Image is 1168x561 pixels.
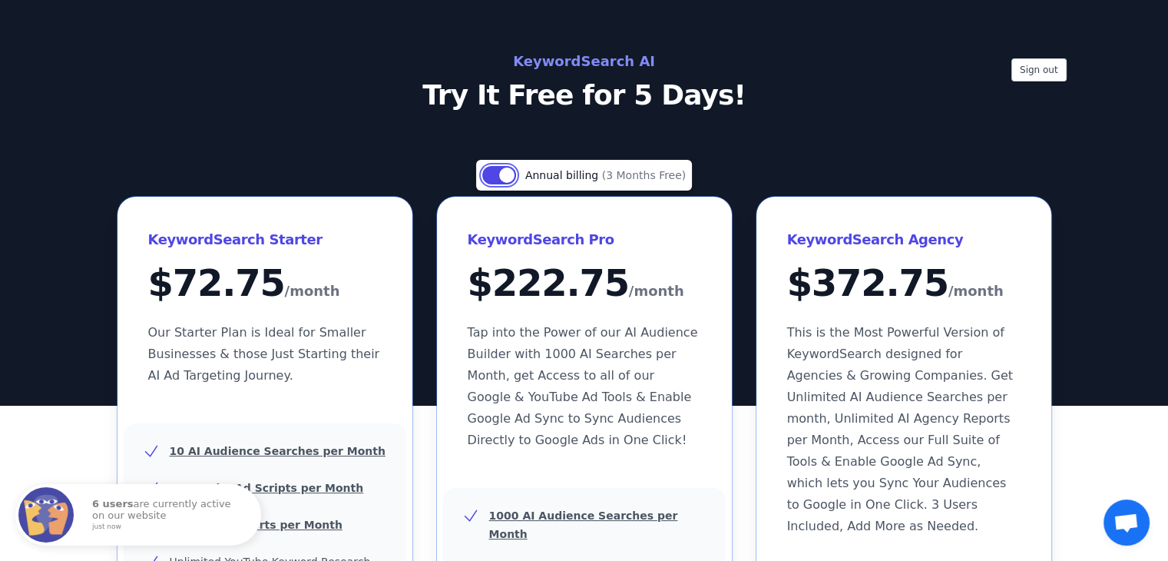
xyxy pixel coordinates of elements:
small: just now [92,523,241,531]
p: Try It Free for 5 Days! [240,80,928,111]
button: Sign out [1011,58,1067,81]
span: Our Starter Plan is Ideal for Smaller Businesses & those Just Starting their AI Ad Targeting Jour... [148,325,380,383]
div: $ 72.75 [148,264,382,304]
span: /month [948,279,1004,304]
span: Tap into the Power of our AI Audience Builder with 1000 AI Searches per Month, get Access to all ... [468,325,698,447]
h3: KeywordSearch Starter [148,227,382,252]
div: $ 222.75 [468,264,701,304]
p: are currently active on our website [92,499,246,530]
h3: KeywordSearch Agency [787,227,1021,252]
div: $ 372.75 [787,264,1021,304]
u: 10 AI Audience Searches per Month [170,445,385,457]
strong: 6 users [92,498,134,510]
span: /month [629,279,684,304]
span: /month [285,279,340,304]
span: (3 Months Free) [602,169,687,181]
u: 1000 AI Audience Searches per Month [489,510,678,540]
h3: KeywordSearch Pro [468,227,701,252]
span: This is the Most Powerful Version of KeywordSearch designed for Agencies & Growing Companies. Get... [787,325,1013,533]
span: Annual billing [525,169,602,181]
div: Open chat [1103,500,1150,546]
h2: KeywordSearch AI [240,49,928,74]
img: Fomo [18,487,74,543]
u: 5 YouTube Ad Scripts per Month [170,482,364,494]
